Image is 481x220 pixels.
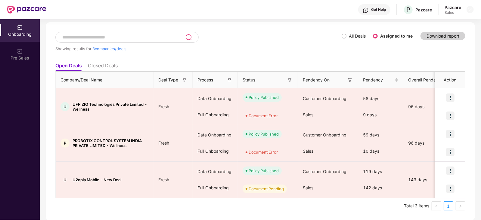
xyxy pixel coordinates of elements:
[249,131,279,137] div: Policy Published
[243,77,255,83] span: Status
[303,112,313,117] span: Sales
[349,33,366,38] label: All Deals
[92,46,126,51] span: 3 companies/deals
[197,77,213,83] span: Process
[227,77,233,83] img: svg+xml;base64,PHN2ZyB3aWR0aD0iMTYiIGhlaWdodD0iMTYiIHZpZXdCb3g9IjAgMCAxNiAxNiIgZmlsbD0ibm9uZSIgeG...
[185,34,192,41] img: svg+xml;base64,PHN2ZyB3aWR0aD0iMjQiIGhlaWdodD0iMjUiIHZpZXdCb3g9IjAgMCAyNCAyNSIgZmlsbD0ibm9uZSIgeG...
[249,168,279,174] div: Policy Published
[445,10,461,15] div: Sales
[446,112,455,120] img: icon
[444,202,453,211] a: 1
[446,167,455,175] img: icon
[404,201,429,211] li: Total 3 items
[303,169,346,174] span: Customer Onboarding
[61,139,70,148] div: P
[303,132,346,137] span: Customer Onboarding
[459,204,462,208] span: right
[432,201,441,211] li: Previous Page
[445,5,461,10] div: Pazcare
[371,7,386,12] div: Get Help
[73,138,149,148] span: PROBOTIX CONTROL SYSTEM INDIA PRIVATE LIMITED - Wellness
[154,104,174,109] span: Fresh
[435,72,465,88] th: Action
[249,113,278,119] div: Document Error
[193,127,238,143] div: Data Onboarding
[446,93,455,102] img: icon
[17,48,23,54] img: svg+xml;base64,PHN2ZyB3aWR0aD0iMjAiIGhlaWdodD0iMjAiIHZpZXdCb3g9IjAgMCAyMCAyMCIgZmlsbD0ibm9uZSIgeG...
[358,143,403,159] div: 10 days
[154,140,174,145] span: Fresh
[446,148,455,156] img: icon
[88,63,118,71] li: Closed Deals
[193,90,238,107] div: Data Onboarding
[182,77,188,83] img: svg+xml;base64,PHN2ZyB3aWR0aD0iMTYiIGhlaWdodD0iMTYiIHZpZXdCb3g9IjAgMCAxNiAxNiIgZmlsbD0ibm9uZSIgeG...
[435,204,438,208] span: left
[380,33,413,38] label: Assigned to me
[347,77,353,83] img: svg+xml;base64,PHN2ZyB3aWR0aD0iMTYiIGhlaWdodD0iMTYiIHZpZXdCb3g9IjAgMCAxNiAxNiIgZmlsbD0ibm9uZSIgeG...
[193,180,238,196] div: Full Onboarding
[303,185,313,190] span: Sales
[56,72,154,88] th: Company/Deal Name
[456,201,465,211] button: right
[403,103,455,110] div: 96 days
[249,186,284,192] div: Document Pending
[358,90,403,107] div: 58 days
[420,32,465,40] button: Download report
[363,77,394,83] span: Pendency
[61,102,70,111] div: U
[415,7,432,13] div: Pazcare
[358,127,403,143] div: 59 days
[403,176,455,183] div: 143 days
[193,163,238,180] div: Data Onboarding
[444,201,453,211] li: 1
[158,77,178,83] span: Deal Type
[406,6,410,13] span: P
[193,107,238,123] div: Full Onboarding
[358,163,403,180] div: 119 days
[61,175,70,184] div: U
[7,6,46,14] img: New Pazcare Logo
[303,77,330,83] span: Pendency On
[249,94,279,100] div: Policy Published
[446,185,455,193] img: icon
[17,25,23,31] img: svg+xml;base64,PHN2ZyB3aWR0aD0iMjAiIGhlaWdodD0iMjAiIHZpZXdCb3g9IjAgMCAyMCAyMCIgZmlsbD0ibm9uZSIgeG...
[363,7,369,13] img: svg+xml;base64,PHN2ZyBpZD0iSGVscC0zMngzMiIgeG1sbnM9Imh0dHA6Ly93d3cudzMub3JnLzIwMDAvc3ZnIiB3aWR0aD...
[446,130,455,138] img: icon
[154,177,174,182] span: Fresh
[73,102,149,112] span: UFFIZIO Technologies Private Limited - Wellness
[468,7,473,12] img: svg+xml;base64,PHN2ZyBpZD0iRHJvcGRvd24tMzJ4MzIiIHhtbG5zPSJodHRwOi8vd3d3LnczLm9yZy8yMDAwL3N2ZyIgd2...
[358,72,403,88] th: Pendency
[303,96,346,101] span: Customer Onboarding
[55,63,82,71] li: Open Deals
[456,201,465,211] li: Next Page
[403,140,455,146] div: 96 days
[55,46,342,51] div: Showing results for
[303,148,313,154] span: Sales
[358,107,403,123] div: 9 days
[287,77,293,83] img: svg+xml;base64,PHN2ZyB3aWR0aD0iMTYiIGhlaWdodD0iMTYiIHZpZXdCb3g9IjAgMCAxNiAxNiIgZmlsbD0ibm9uZSIgeG...
[432,201,441,211] button: left
[403,72,455,88] th: Overall Pendency
[358,180,403,196] div: 142 days
[73,177,121,182] span: U2opia Mobile - New Deal
[193,143,238,159] div: Full Onboarding
[249,149,278,155] div: Document Error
